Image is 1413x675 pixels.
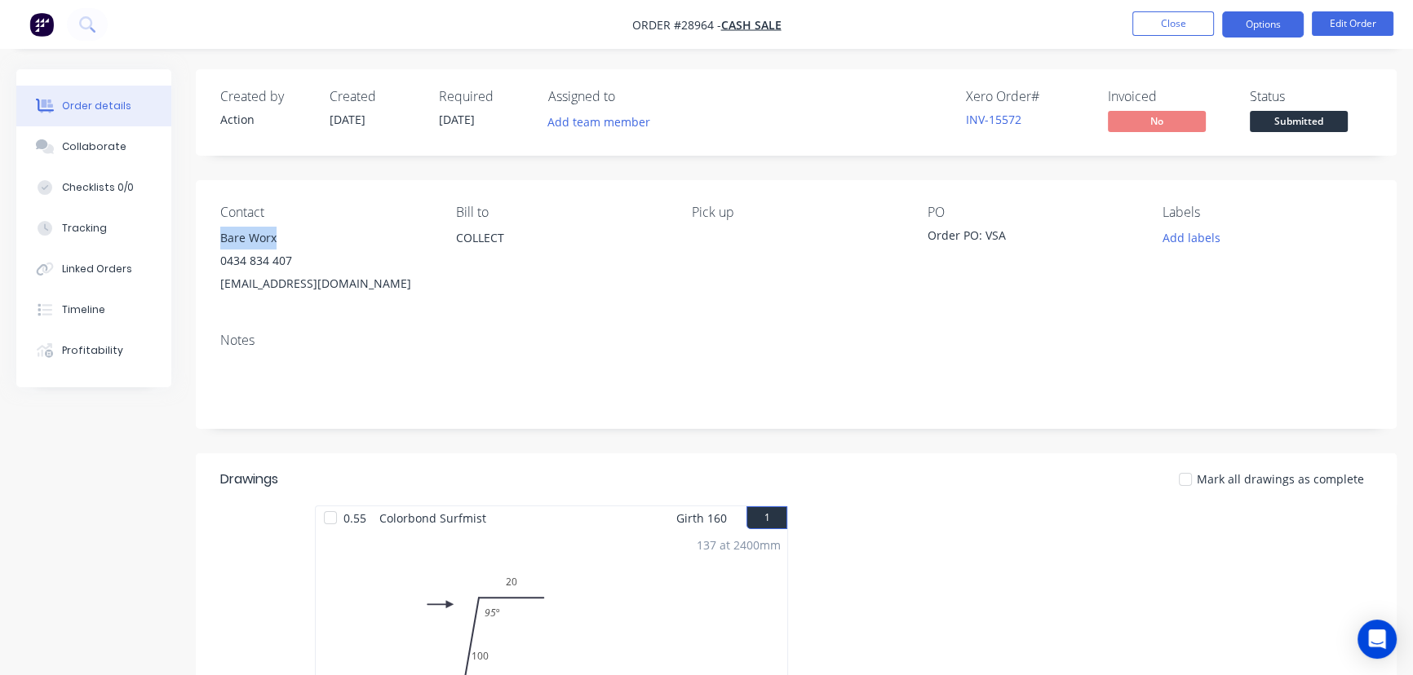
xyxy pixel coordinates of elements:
[1132,11,1214,36] button: Close
[927,227,1131,249] div: Order PO: VSA
[1108,89,1230,104] div: Invoiced
[62,180,134,195] div: Checklists 0/0
[220,89,310,104] div: Created by
[330,112,365,127] span: [DATE]
[456,205,666,220] div: Bill to
[220,111,310,128] div: Action
[456,227,666,279] div: COLLECT
[16,249,171,289] button: Linked Orders
[1163,205,1372,220] div: Labels
[16,208,171,249] button: Tracking
[456,227,666,249] div: COLLECT
[220,272,430,295] div: [EMAIL_ADDRESS][DOMAIN_NAME]
[746,506,787,529] button: 1
[220,470,278,489] div: Drawings
[220,333,1372,348] div: Notes
[1108,111,1206,131] span: No
[966,112,1021,127] a: INV-15572
[62,262,132,276] div: Linked Orders
[439,89,529,104] div: Required
[220,227,430,295] div: Bare Worx0434 834 407[EMAIL_ADDRESS][DOMAIN_NAME]
[966,89,1088,104] div: Xero Order #
[220,227,430,249] div: Bare Worx
[632,17,721,33] span: Order #28964 -
[1222,11,1304,37] button: Options
[539,111,659,133] button: Add team member
[548,89,711,104] div: Assigned to
[721,17,782,33] a: CASH SALE
[337,506,373,530] span: 0.55
[62,99,131,113] div: Order details
[16,126,171,167] button: Collaborate
[16,289,171,330] button: Timeline
[62,343,123,358] div: Profitability
[1312,11,1393,36] button: Edit Order
[16,330,171,371] button: Profitability
[1358,620,1397,659] div: Open Intercom Messenger
[1250,89,1372,104] div: Status
[62,221,107,236] div: Tracking
[1250,111,1348,135] button: Submitted
[439,112,475,127] span: [DATE]
[692,205,901,220] div: Pick up
[676,506,727,530] span: Girth 160
[330,89,419,104] div: Created
[220,205,430,220] div: Contact
[62,139,126,154] div: Collaborate
[927,205,1136,220] div: PO
[697,536,781,554] div: 137 at 2400mm
[1197,470,1364,487] span: Mark all drawings as complete
[1154,227,1229,249] button: Add labels
[220,249,430,272] div: 0434 834 407
[1250,111,1348,131] span: Submitted
[373,506,493,530] span: Colorbond Surfmist
[16,167,171,208] button: Checklists 0/0
[16,86,171,126] button: Order details
[29,12,54,37] img: Factory
[62,302,105,317] div: Timeline
[548,111,659,133] button: Add team member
